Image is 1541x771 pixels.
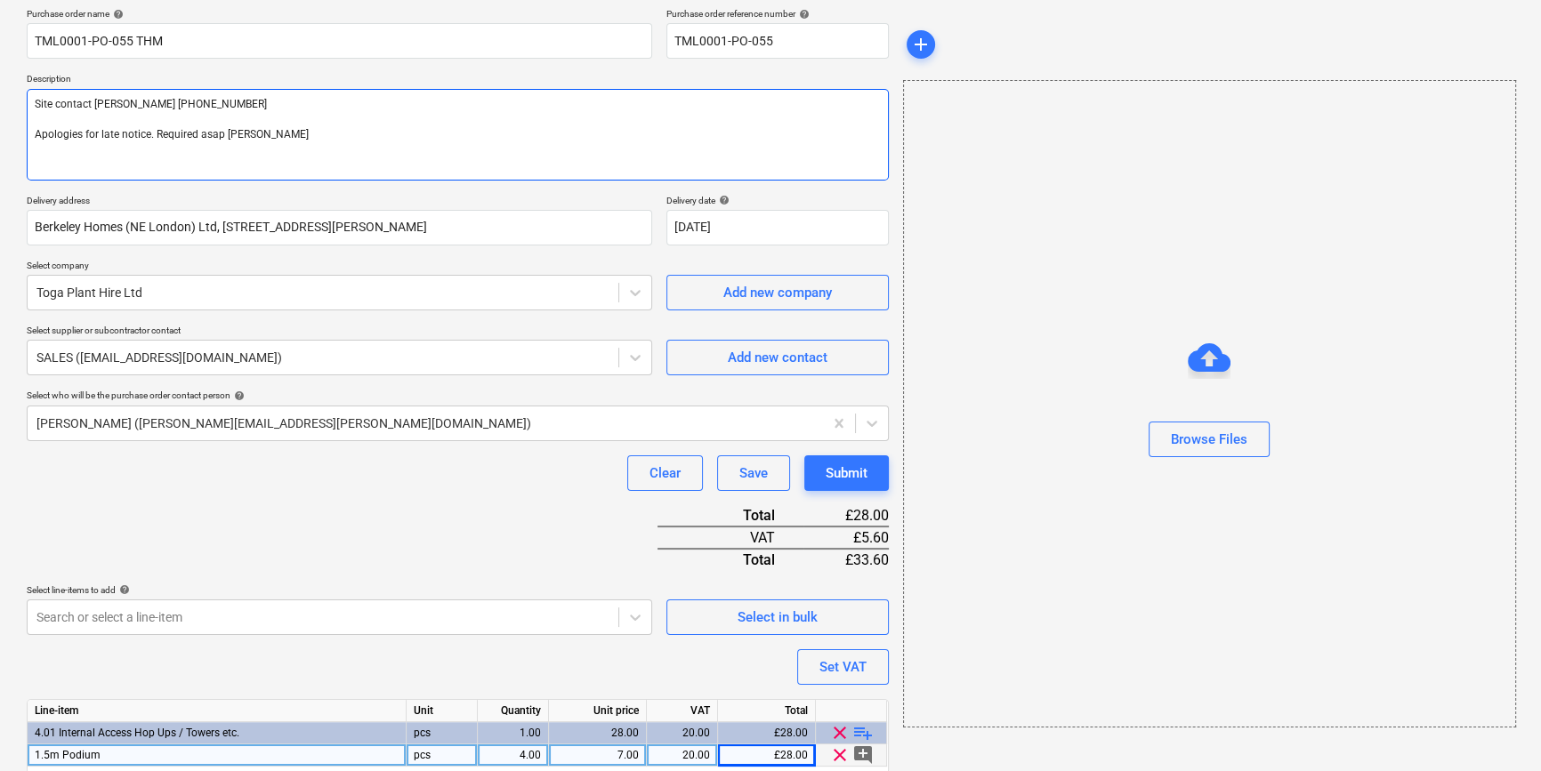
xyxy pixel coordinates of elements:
[718,722,816,744] div: £28.00
[666,195,889,206] div: Delivery date
[826,462,867,485] div: Submit
[647,700,718,722] div: VAT
[852,722,874,743] span: playlist_add
[723,281,832,304] div: Add new company
[485,744,541,767] div: 4.00
[27,210,652,245] input: Delivery address
[658,549,803,570] div: Total
[116,584,130,595] span: help
[666,23,889,59] input: Reference number
[718,700,816,722] div: Total
[109,9,124,20] span: help
[27,584,652,596] div: Select line-items to add
[666,8,889,20] div: Purchase order reference number
[27,89,889,181] textarea: Site contact [PERSON_NAME] [PHONE_NUMBER] Apologies for late notice. Required asap [PERSON_NAME]
[27,195,652,210] p: Delivery address
[27,23,652,59] input: Document name
[407,700,478,722] div: Unit
[556,722,639,744] div: 28.00
[478,700,549,722] div: Quantity
[556,744,639,767] div: 7.00
[549,700,647,722] div: Unit price
[666,210,889,245] input: Delivery date not specified
[803,505,889,526] div: £28.00
[1149,422,1270,457] button: Browse Files
[230,390,245,401] span: help
[658,526,803,549] div: VAT
[666,599,889,635] button: Select in bulk
[485,722,541,744] div: 1.00
[819,655,867,679] div: Set VAT
[797,649,889,685] button: Set VAT
[1171,428,1247,451] div: Browse Files
[666,275,889,310] button: Add new company
[658,505,803,526] div: Total
[739,462,768,485] div: Save
[407,744,478,767] div: pcs
[654,744,710,767] div: 20.00
[910,34,932,55] span: add
[27,325,652,340] p: Select supplier or subcontractor contact
[649,462,681,485] div: Clear
[738,606,818,629] div: Select in bulk
[829,722,851,743] span: clear
[852,744,874,766] span: add_comment
[27,8,652,20] div: Purchase order name
[903,80,1516,727] div: Browse Files
[829,744,851,766] span: clear
[718,744,816,767] div: £28.00
[717,455,790,491] button: Save
[803,526,889,549] div: £5.60
[804,455,889,491] button: Submit
[715,195,730,205] span: help
[407,722,478,744] div: pcs
[795,9,810,20] span: help
[666,340,889,375] button: Add new contact
[27,73,889,88] p: Description
[28,700,407,722] div: Line-item
[654,722,710,744] div: 20.00
[803,549,889,570] div: £33.60
[1452,686,1541,771] iframe: Chat Widget
[27,390,889,401] div: Select who will be the purchase order contact person
[27,260,652,275] p: Select company
[35,749,101,761] span: 1.5m Podium
[627,455,703,491] button: Clear
[728,346,827,369] div: Add new contact
[35,727,239,739] span: 4.01 Internal Access Hop Ups / Towers etc.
